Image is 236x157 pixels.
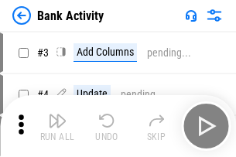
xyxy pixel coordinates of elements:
img: Support [185,9,197,22]
img: Back [12,6,31,25]
img: Settings menu [205,6,224,25]
span: # 4 [37,88,49,101]
div: Update [74,85,111,104]
div: pending... [147,47,191,59]
div: Add Columns [74,43,137,62]
span: # 3 [37,46,49,59]
div: pending... [121,89,165,101]
div: Bank Activity [37,9,104,23]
